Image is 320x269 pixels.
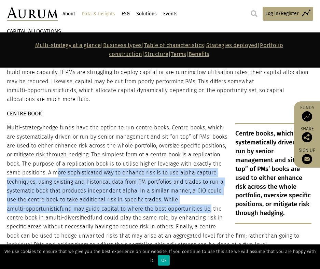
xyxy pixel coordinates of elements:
img: Access Funds [302,111,312,122]
strong: | | | | | | [35,42,283,57]
strong: CAPITAL ALLOCATIONS [7,28,61,34]
span: multi-opportunistic [12,87,61,94]
a: Terms [171,51,186,57]
a: Funds [297,105,317,122]
a: Business types [103,42,142,48]
div: Share [297,127,317,142]
p: hedge funds have the option to run centre books. Centre books, which are systematically driven or... [7,123,311,249]
a: Multi-strategy at a glance [35,42,101,48]
span: multi-diversified [48,214,91,221]
a: About [61,8,76,20]
a: Solutions [135,8,157,20]
a: Data & Insights [81,8,116,20]
a: ESG [121,8,130,20]
a: Log in/Register [263,7,313,21]
div: Ok [158,255,170,266]
span: multi-opportunistic [10,206,60,212]
a: Strategies deployed [206,42,258,48]
strong: | [186,51,189,57]
strong: CENTRE BOOK [7,110,42,117]
img: Share this post [302,132,312,142]
a: Structure [144,51,168,57]
img: search.svg [251,10,258,17]
a: Table of characteristics [144,42,204,48]
img: Aurum [7,7,58,21]
span: Multi-strategy [7,124,42,131]
a: Events [162,8,178,20]
p: Capital allocations are a function of how much capital the fund has and how much capital its port... [7,41,311,104]
img: Sign up to our newsletter [302,154,312,164]
span: Log in/Register [265,10,298,17]
p: Centre books, which are systematically driven or run by senior management and sit “on top” of PMs... [235,123,311,224]
a: Benefits [189,51,209,57]
a: Sign up [297,147,317,164]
